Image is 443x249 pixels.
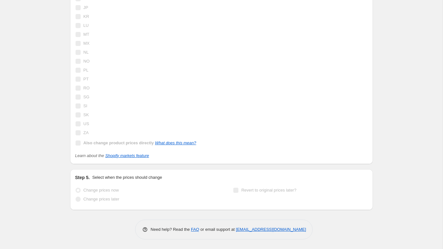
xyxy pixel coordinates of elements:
span: Change prices later [84,197,120,201]
span: PL [84,68,89,72]
span: SI [84,103,87,108]
span: SG [84,94,90,99]
span: LU [84,23,89,28]
p: Select when the prices should change [92,174,162,181]
h2: Step 5. [75,174,90,181]
span: SK [84,112,89,117]
b: Also change product prices directly [84,140,154,145]
span: KR [84,14,89,19]
span: NL [84,50,89,55]
span: MT [84,32,90,37]
span: Change prices now [84,188,119,192]
span: JP [84,5,88,10]
i: Learn about the [75,153,149,158]
span: ZA [84,130,89,135]
span: Revert to original prices later? [241,188,296,192]
span: PT [84,77,89,81]
span: Need help? Read the [151,227,191,232]
a: [EMAIL_ADDRESS][DOMAIN_NAME] [236,227,306,232]
a: Shopify markets feature [105,153,149,158]
span: US [84,121,89,126]
span: MX [84,41,90,46]
span: NO [84,59,90,64]
a: FAQ [191,227,199,232]
a: What does this mean? [155,140,196,145]
span: or email support at [199,227,236,232]
span: RO [84,86,90,90]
